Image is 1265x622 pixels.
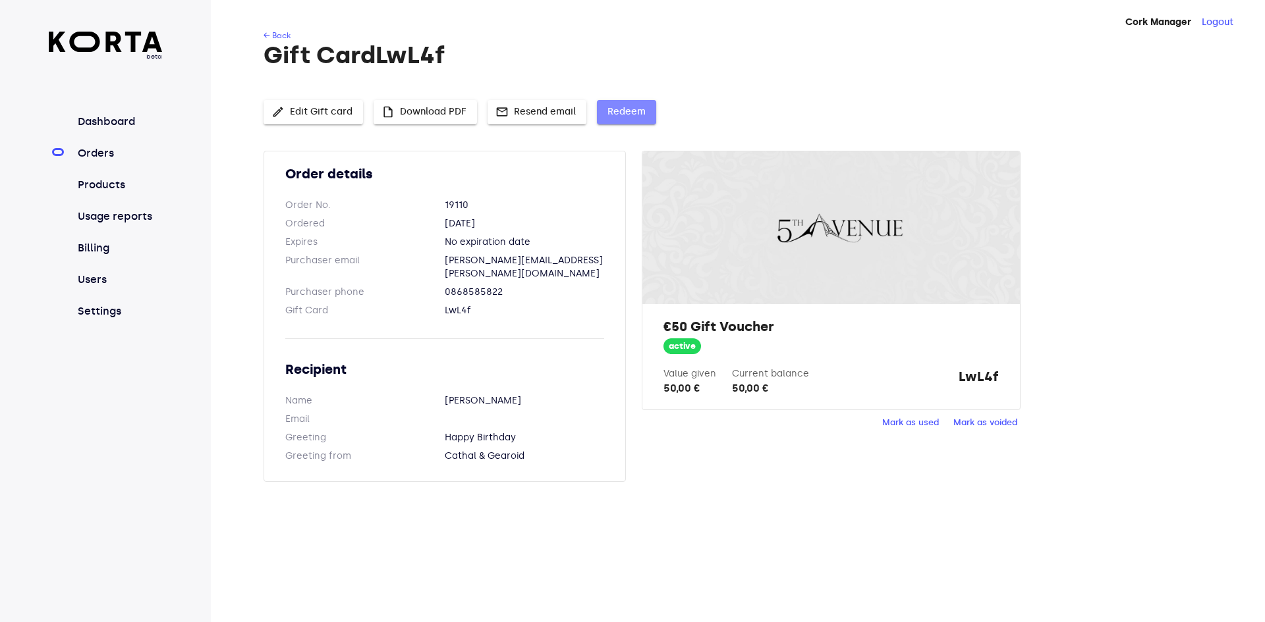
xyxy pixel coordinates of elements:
[445,394,604,407] dd: [PERSON_NAME]
[663,340,701,353] span: active
[285,254,445,280] dt: Purchaser email
[285,431,445,444] dt: Greeting
[285,286,445,299] dt: Purchaser phone
[663,380,716,396] div: 50,00 €
[381,105,395,118] span: insert_drive_file
[879,413,942,433] button: Mark as used
[75,240,163,256] a: Billing
[445,450,604,463] dd: Cathal & Gearoid
[445,304,604,317] dd: LwL4f
[285,413,445,426] dt: Email
[495,105,509,118] span: mail
[264,42,1210,68] h1: Gift Card LwL4f
[607,104,646,120] span: Redeem
[663,317,998,336] h2: €50 Gift Voucher
[445,431,604,444] dd: Happy Birthday
[953,415,1017,430] span: Mark as voided
[445,236,604,249] dd: No expiration date
[75,177,163,193] a: Products
[597,100,656,124] button: Redeem
[264,31,291,40] a: ← Back
[75,114,163,130] a: Dashboard
[285,360,604,378] h2: Recipient
[374,100,477,124] button: Download PDF
[663,368,716,379] label: Value given
[959,367,999,396] strong: LwL4f
[1202,16,1233,29] button: Logout
[285,199,445,212] dt: Order No.
[75,209,163,224] a: Usage reports
[285,217,445,230] dt: Ordered
[1125,16,1191,28] strong: Cork Manager
[445,254,604,280] dd: [PERSON_NAME][EMAIL_ADDRESS][PERSON_NAME][DOMAIN_NAME]
[488,100,586,124] button: Resend email
[950,413,1021,433] button: Mark as voided
[49,52,163,61] span: beta
[285,165,604,183] h2: Order details
[732,368,809,379] label: Current balance
[75,303,163,319] a: Settings
[882,415,939,430] span: Mark as used
[271,105,285,118] span: edit
[49,32,163,61] a: beta
[285,450,445,463] dt: Greeting from
[285,304,445,317] dt: Gift Card
[285,394,445,407] dt: Name
[49,32,163,52] img: Korta
[264,105,363,116] a: Edit Gift card
[285,236,445,249] dt: Expires
[445,217,604,230] dd: [DATE]
[264,100,363,124] button: Edit Gift card
[445,286,604,299] dd: 0868585822
[384,104,466,120] span: Download PDF
[75,272,163,288] a: Users
[732,380,809,396] div: 50,00 €
[498,104,576,120] span: Resend email
[445,199,604,212] dd: 19110
[274,104,352,120] span: Edit Gift card
[75,145,163,161] a: Orders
